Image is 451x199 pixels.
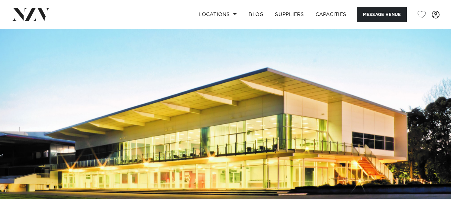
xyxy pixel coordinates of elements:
a: Locations [193,7,243,22]
a: Capacities [310,7,352,22]
img: nzv-logo.png [11,8,50,21]
button: Message Venue [357,7,407,22]
a: SUPPLIERS [269,7,309,22]
a: BLOG [243,7,269,22]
